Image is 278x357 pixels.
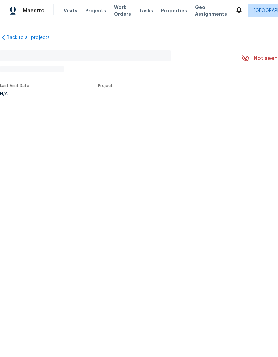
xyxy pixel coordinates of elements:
[98,92,226,96] div: ...
[161,7,187,14] span: Properties
[23,7,45,14] span: Maestro
[98,84,113,88] span: Project
[195,4,227,17] span: Geo Assignments
[64,7,77,14] span: Visits
[85,7,106,14] span: Projects
[139,8,153,13] span: Tasks
[114,4,131,17] span: Work Orders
